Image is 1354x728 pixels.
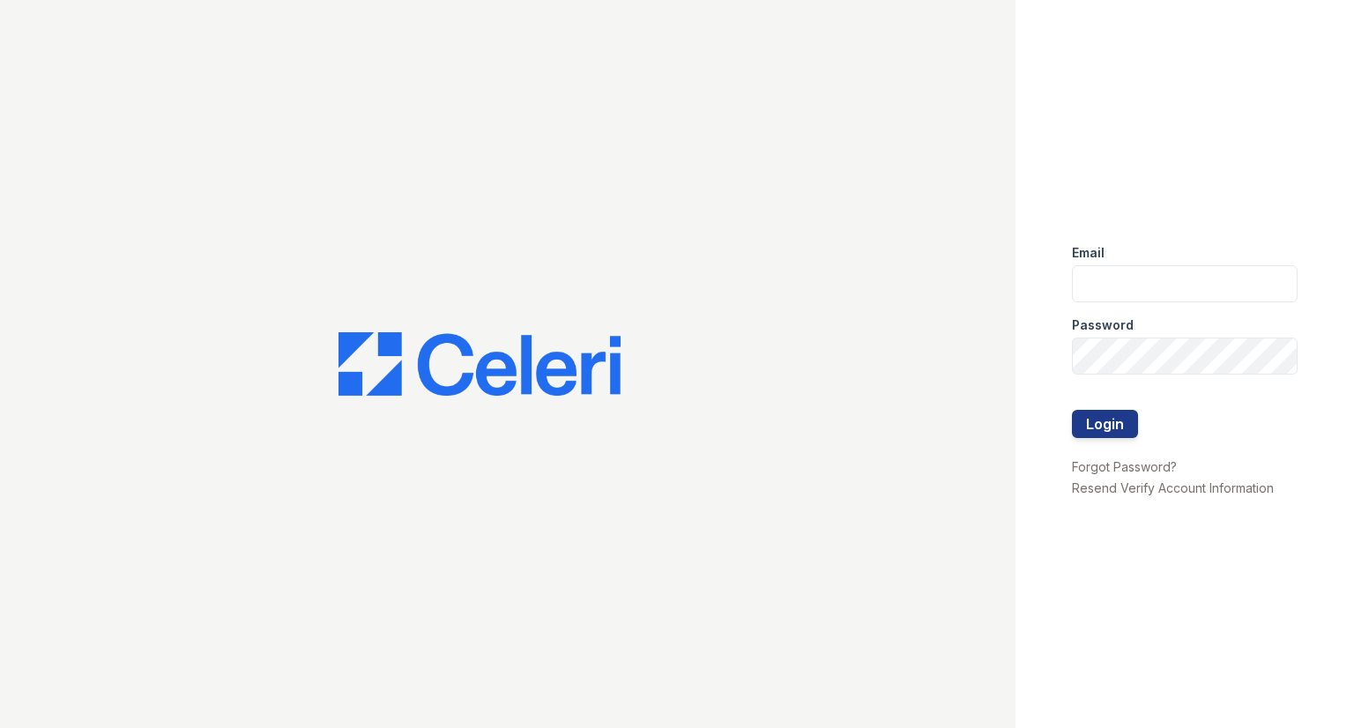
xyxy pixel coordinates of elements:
[1072,316,1134,334] label: Password
[1072,244,1105,262] label: Email
[1072,410,1138,438] button: Login
[338,332,621,396] img: CE_Logo_Blue-a8612792a0a2168367f1c8372b55b34899dd931a85d93a1a3d3e32e68fde9ad4.png
[1072,459,1177,474] a: Forgot Password?
[1072,480,1274,495] a: Resend Verify Account Information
